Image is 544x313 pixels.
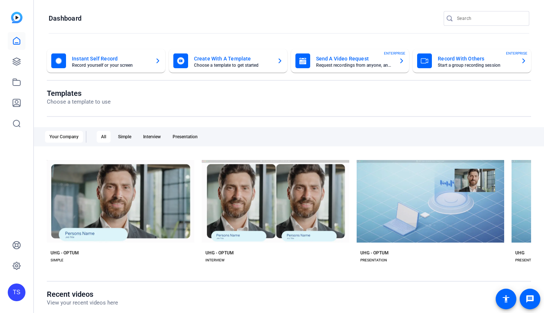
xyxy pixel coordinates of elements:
[51,257,63,263] div: SIMPLE
[47,89,111,98] h1: Templates
[438,63,515,67] mat-card-subtitle: Start a group recording session
[515,250,524,256] div: UHG
[515,257,542,263] div: PRESENTATION
[526,295,534,303] mat-icon: message
[506,51,527,56] span: ENTERPRISE
[316,54,393,63] mat-card-title: Send A Video Request
[384,51,405,56] span: ENTERPRISE
[205,250,234,256] div: UHG - OPTUM
[205,257,225,263] div: INTERVIEW
[413,49,531,73] button: Record With OthersStart a group recording sessionENTERPRISE
[438,54,515,63] mat-card-title: Record With Others
[72,54,149,63] mat-card-title: Instant Self Record
[47,98,111,106] p: Choose a template to use
[316,63,393,67] mat-card-subtitle: Request recordings from anyone, anywhere
[360,257,387,263] div: PRESENTATION
[97,131,111,143] div: All
[168,131,202,143] div: Presentation
[194,63,271,67] mat-card-subtitle: Choose a template to get started
[169,49,287,73] button: Create With A TemplateChoose a template to get started
[72,63,149,67] mat-card-subtitle: Record yourself or your screen
[47,299,118,307] p: View your recent videos here
[51,250,79,256] div: UHG - OPTUM
[360,250,389,256] div: UHG - OPTUM
[139,131,165,143] div: Interview
[47,290,118,299] h1: Recent videos
[49,14,82,23] h1: Dashboard
[194,54,271,63] mat-card-title: Create With A Template
[457,14,523,23] input: Search
[502,295,510,303] mat-icon: accessibility
[8,284,25,301] div: TS
[291,49,409,73] button: Send A Video RequestRequest recordings from anyone, anywhereENTERPRISE
[47,49,165,73] button: Instant Self RecordRecord yourself or your screen
[45,131,83,143] div: Your Company
[114,131,136,143] div: Simple
[11,12,22,23] img: blue-gradient.svg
